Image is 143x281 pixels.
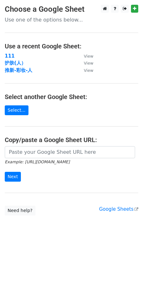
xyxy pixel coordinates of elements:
[5,136,138,144] h4: Copy/paste a Google Sheet URL:
[5,172,21,182] input: Next
[5,159,70,164] small: Example: [URL][DOMAIN_NAME]
[5,105,28,115] a: Select...
[5,5,138,14] h3: Choose a Google Sheet
[84,54,93,59] small: View
[5,42,138,50] h4: Use a recent Google Sheet:
[78,67,93,73] a: View
[78,53,93,59] a: View
[5,53,15,59] a: 111
[5,206,35,215] a: Need help?
[99,206,138,212] a: Google Sheets
[84,68,93,73] small: View
[78,60,93,66] a: View
[84,61,93,66] small: View
[5,16,138,23] p: Use one of the options below...
[5,146,135,158] input: Paste your Google Sheet URL here
[5,60,26,66] a: 护肤(人）
[5,93,138,101] h4: Select another Google Sheet:
[5,67,32,73] a: 推新-彩妆-人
